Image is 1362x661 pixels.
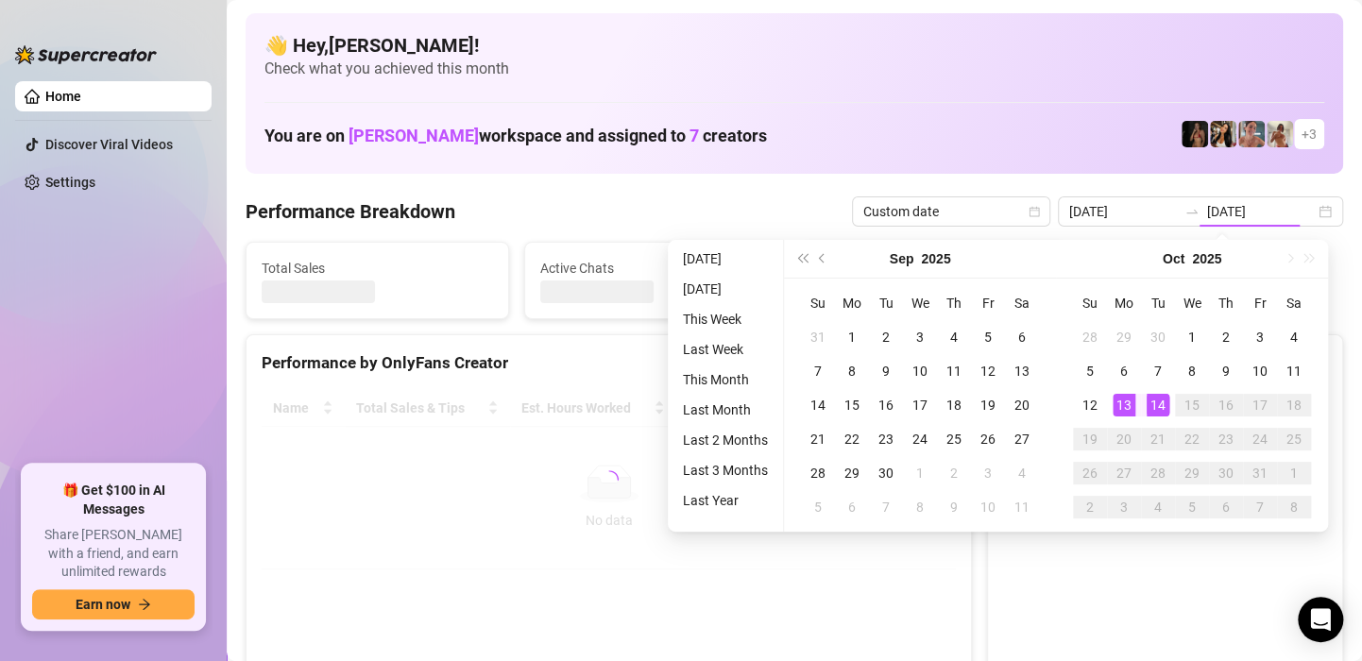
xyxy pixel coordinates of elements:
span: Earn now [76,597,130,612]
div: Performance by OnlyFans Creator [262,350,956,376]
img: Green [1267,121,1293,147]
img: AD [1210,121,1236,147]
input: Start date [1069,201,1177,222]
img: logo-BBDzfeDw.svg [15,45,157,64]
span: calendar [1029,206,1040,217]
span: 7 [690,126,699,145]
img: D [1182,121,1208,147]
a: Home [45,89,81,104]
span: Share [PERSON_NAME] with a friend, and earn unlimited rewards [32,526,195,582]
span: arrow-right [138,598,151,611]
a: Discover Viral Videos [45,137,173,152]
input: End date [1207,201,1315,222]
span: to [1184,204,1200,219]
a: Settings [45,175,95,190]
span: 🎁 Get $100 in AI Messages [32,482,195,518]
span: [PERSON_NAME] [349,126,479,145]
span: loading [597,467,621,491]
span: Custom date [863,197,1039,226]
span: + 3 [1302,124,1317,144]
div: Open Intercom Messenger [1298,597,1343,642]
span: Active Chats [540,258,772,279]
span: swap-right [1184,204,1200,219]
h4: Performance Breakdown [246,198,455,225]
img: YL [1238,121,1265,147]
h1: You are on workspace and assigned to creators [264,126,767,146]
div: Sales by OnlyFans Creator [1003,350,1327,376]
span: Total Sales [262,258,493,279]
span: Messages Sent [818,258,1049,279]
h4: 👋 Hey, [PERSON_NAME] ! [264,32,1324,59]
button: Earn nowarrow-right [32,589,195,619]
span: Check what you achieved this month [264,59,1324,79]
